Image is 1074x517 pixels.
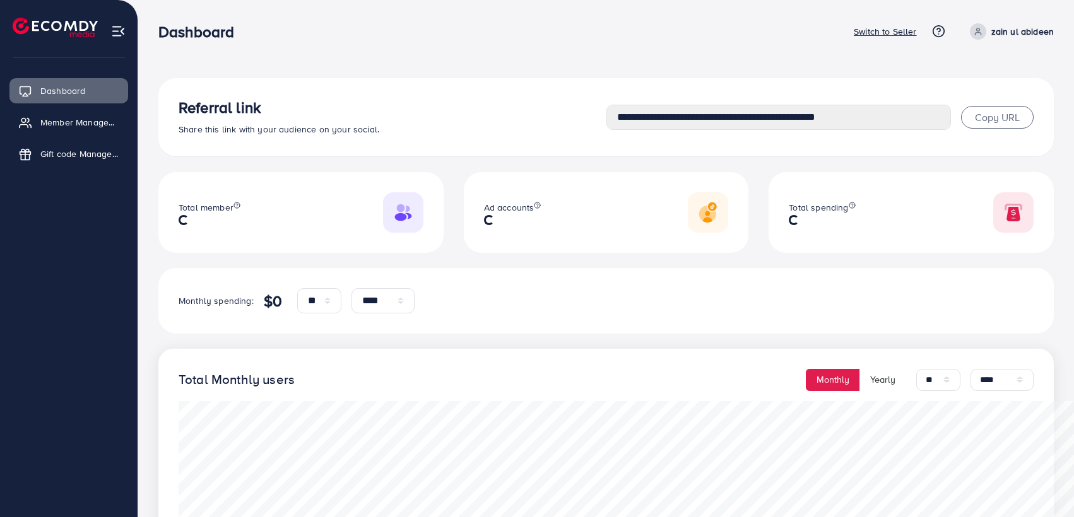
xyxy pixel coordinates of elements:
[961,106,1034,129] button: Copy URL
[859,369,906,391] button: Yearly
[179,201,233,214] span: Total member
[9,78,128,103] a: Dashboard
[965,23,1054,40] a: zain ul abideen
[484,201,534,214] span: Ad accounts
[179,372,295,388] h4: Total Monthly users
[13,18,98,37] img: logo
[179,293,254,308] p: Monthly spending:
[40,148,119,160] span: Gift code Management
[991,24,1054,39] p: zain ul abideen
[789,201,848,214] span: Total spending
[9,110,128,135] a: Member Management
[179,98,606,117] h3: Referral link
[40,116,119,129] span: Member Management
[158,23,244,41] h3: Dashboard
[111,24,126,38] img: menu
[854,24,917,39] p: Switch to Seller
[9,141,128,166] a: Gift code Management
[383,192,423,233] img: Responsive image
[688,192,728,233] img: Responsive image
[975,110,1020,124] span: Copy URL
[40,84,85,97] span: Dashboard
[993,192,1034,233] img: Responsive image
[806,369,860,391] button: Monthly
[264,292,282,310] h4: $0
[179,123,379,136] span: Share this link with your audience on your social.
